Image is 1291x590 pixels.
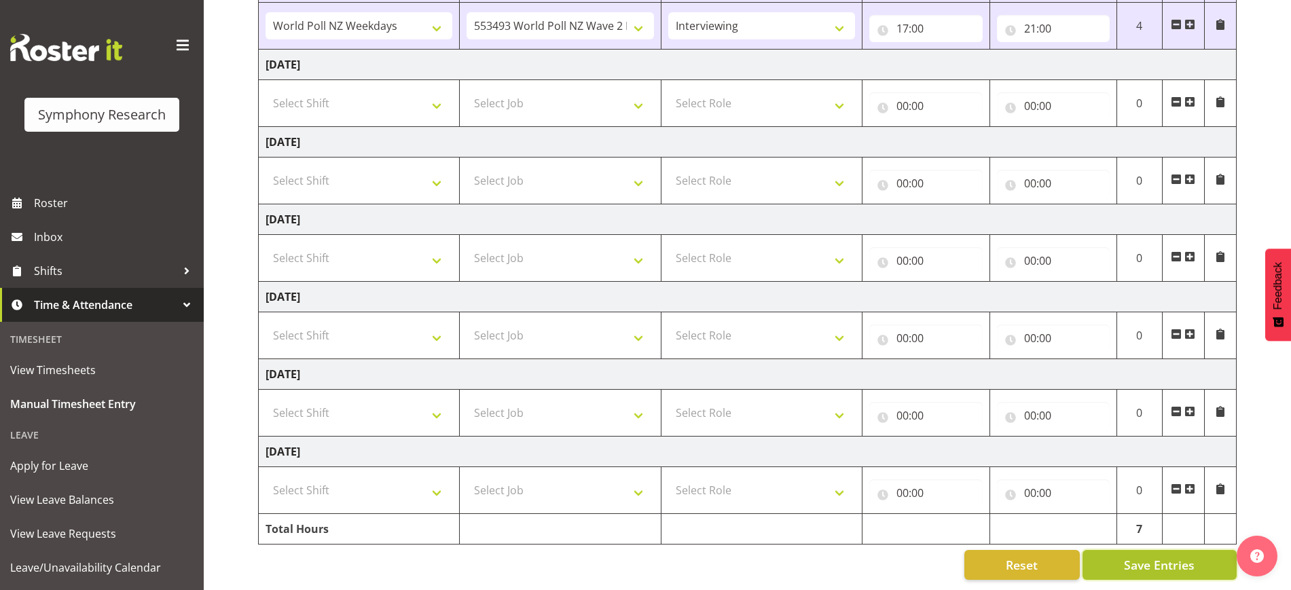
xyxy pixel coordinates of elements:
[869,15,982,42] input: Click to select...
[1116,158,1162,204] td: 0
[997,247,1110,274] input: Click to select...
[10,456,194,476] span: Apply for Leave
[3,483,200,517] a: View Leave Balances
[1083,550,1237,580] button: Save Entries
[10,523,194,544] span: View Leave Requests
[869,92,982,119] input: Click to select...
[34,261,177,281] span: Shifts
[964,550,1080,580] button: Reset
[10,394,194,414] span: Manual Timesheet Entry
[1116,514,1162,545] td: 7
[259,50,1237,80] td: [DATE]
[1265,248,1291,341] button: Feedback - Show survey
[3,325,200,353] div: Timesheet
[997,402,1110,429] input: Click to select...
[34,227,197,247] span: Inbox
[997,15,1110,42] input: Click to select...
[3,551,200,585] a: Leave/Unavailability Calendar
[3,421,200,449] div: Leave
[10,490,194,510] span: View Leave Balances
[997,479,1110,506] input: Click to select...
[1116,467,1162,514] td: 0
[869,247,982,274] input: Click to select...
[997,325,1110,352] input: Click to select...
[259,282,1237,312] td: [DATE]
[259,514,460,545] td: Total Hours
[10,360,194,380] span: View Timesheets
[1250,549,1264,563] img: help-xxl-2.png
[259,359,1237,390] td: [DATE]
[997,170,1110,197] input: Click to select...
[34,295,177,315] span: Time & Attendance
[259,437,1237,467] td: [DATE]
[259,127,1237,158] td: [DATE]
[38,105,166,125] div: Symphony Research
[3,449,200,483] a: Apply for Leave
[10,34,122,61] img: Rosterit website logo
[3,353,200,387] a: View Timesheets
[3,517,200,551] a: View Leave Requests
[1272,262,1284,310] span: Feedback
[869,170,982,197] input: Click to select...
[1116,390,1162,437] td: 0
[1116,80,1162,127] td: 0
[34,193,197,213] span: Roster
[1116,3,1162,50] td: 4
[869,402,982,429] input: Click to select...
[1116,312,1162,359] td: 0
[997,92,1110,119] input: Click to select...
[1006,556,1038,574] span: Reset
[869,325,982,352] input: Click to select...
[869,479,982,506] input: Click to select...
[1124,556,1195,574] span: Save Entries
[3,387,200,421] a: Manual Timesheet Entry
[1116,235,1162,282] td: 0
[10,557,194,578] span: Leave/Unavailability Calendar
[259,204,1237,235] td: [DATE]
